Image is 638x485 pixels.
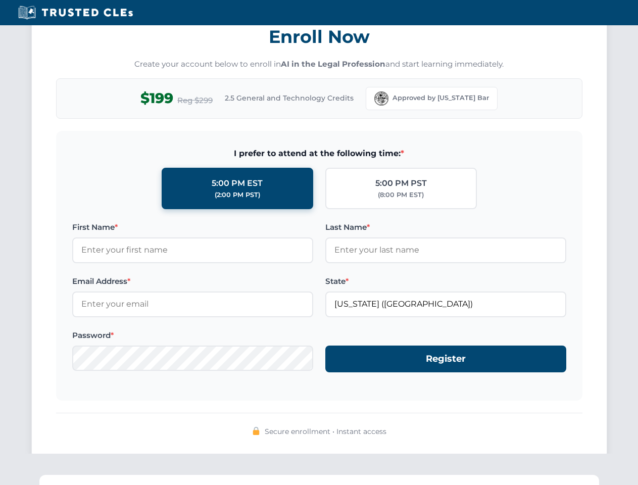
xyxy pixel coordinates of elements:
[281,59,385,69] strong: AI in the Legal Profession
[72,221,313,233] label: First Name
[325,221,566,233] label: Last Name
[72,329,313,342] label: Password
[325,346,566,372] button: Register
[72,147,566,160] span: I prefer to attend at the following time:
[215,190,260,200] div: (2:00 PM PST)
[56,59,582,70] p: Create your account below to enroll in and start learning immediately.
[56,21,582,53] h3: Enroll Now
[72,275,313,287] label: Email Address
[252,427,260,435] img: 🔒
[325,237,566,263] input: Enter your last name
[325,292,566,317] input: Florida (FL)
[325,275,566,287] label: State
[374,91,388,106] img: Florida Bar
[72,237,313,263] input: Enter your first name
[72,292,313,317] input: Enter your email
[392,93,489,103] span: Approved by [US_STATE] Bar
[375,177,427,190] div: 5:00 PM PST
[212,177,263,190] div: 5:00 PM EST
[378,190,424,200] div: (8:00 PM EST)
[225,92,354,104] span: 2.5 General and Technology Credits
[15,5,136,20] img: Trusted CLEs
[265,426,386,437] span: Secure enrollment • Instant access
[177,94,213,107] span: Reg $299
[140,87,173,110] span: $199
